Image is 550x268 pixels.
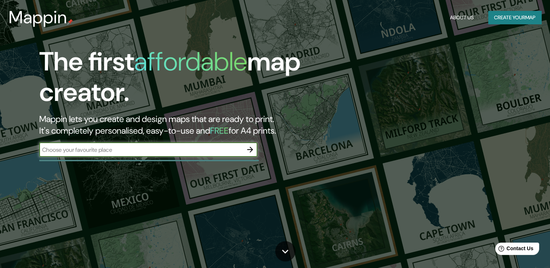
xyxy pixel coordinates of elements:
[134,45,247,78] h1: affordable
[39,113,314,137] h2: Mappin lets you create and design maps that are ready to print. It's completely personalised, eas...
[447,11,477,24] button: About Us
[39,46,314,113] h1: The first map creator.
[488,11,541,24] button: Create yourmap
[485,240,542,260] iframe: Help widget launcher
[39,146,243,154] input: Choose your favourite place
[67,19,73,25] img: mappin-pin
[9,7,67,28] h3: Mappin
[210,125,229,136] h5: FREE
